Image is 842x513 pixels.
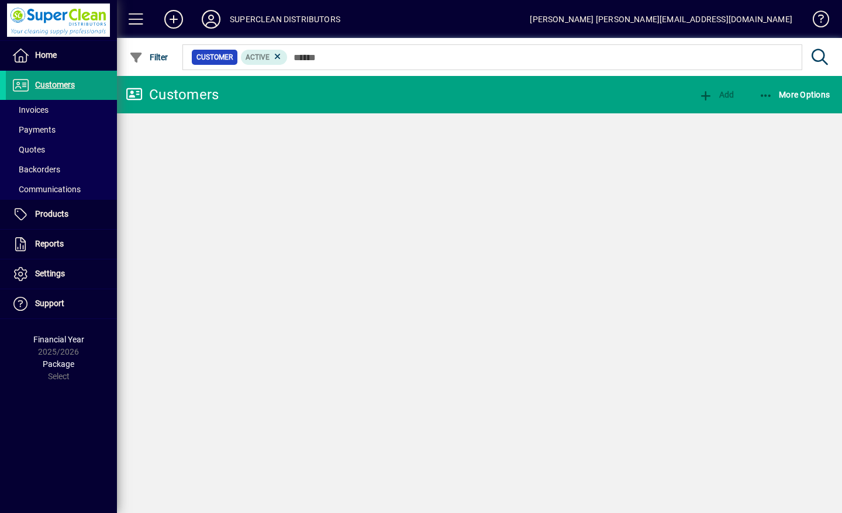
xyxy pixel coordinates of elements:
[756,84,833,105] button: More Options
[35,209,68,219] span: Products
[6,120,117,140] a: Payments
[126,85,219,104] div: Customers
[6,259,117,289] a: Settings
[12,185,81,194] span: Communications
[241,50,288,65] mat-chip: Activation Status: Active
[33,335,84,344] span: Financial Year
[6,230,117,259] a: Reports
[230,10,340,29] div: SUPERCLEAN DISTRIBUTORS
[804,2,827,40] a: Knowledge Base
[12,165,60,174] span: Backorders
[12,125,56,134] span: Payments
[696,84,737,105] button: Add
[246,53,270,61] span: Active
[35,239,64,248] span: Reports
[6,100,117,120] a: Invoices
[126,47,171,68] button: Filter
[12,145,45,154] span: Quotes
[6,140,117,160] a: Quotes
[192,9,230,30] button: Profile
[35,50,57,60] span: Home
[530,10,792,29] div: [PERSON_NAME] [PERSON_NAME][EMAIL_ADDRESS][DOMAIN_NAME]
[6,41,117,70] a: Home
[759,90,830,99] span: More Options
[6,289,117,318] a: Support
[12,105,49,115] span: Invoices
[35,269,65,278] span: Settings
[6,160,117,179] a: Backorders
[35,80,75,89] span: Customers
[6,200,117,229] a: Products
[6,179,117,199] a: Communications
[43,359,74,369] span: Package
[699,90,734,99] span: Add
[155,9,192,30] button: Add
[35,299,64,308] span: Support
[196,51,233,63] span: Customer
[129,53,168,62] span: Filter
